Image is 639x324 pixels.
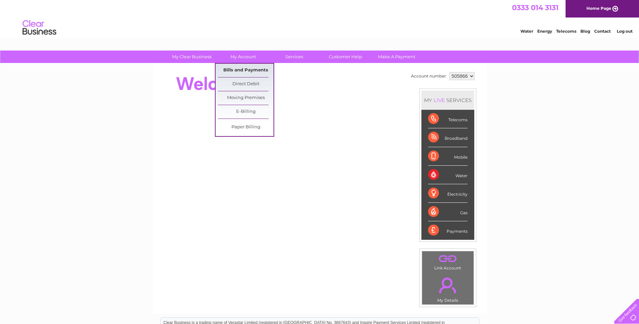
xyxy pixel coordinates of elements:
[218,64,274,77] a: Bills and Payments
[428,166,468,184] div: Water
[428,110,468,128] div: Telecoms
[218,77,274,91] a: Direct Debit
[424,253,472,265] a: .
[428,221,468,239] div: Payments
[432,97,446,103] div: LIVE
[428,147,468,166] div: Mobile
[617,29,633,34] a: Log out
[421,91,474,110] div: MY SERVICES
[428,128,468,147] div: Broadband
[580,29,590,34] a: Blog
[215,51,271,63] a: My Account
[594,29,611,34] a: Contact
[556,29,576,34] a: Telecoms
[22,18,57,38] img: logo.png
[512,3,558,12] a: 0333 014 3131
[428,184,468,203] div: Electricity
[218,121,274,134] a: Paper Billing
[422,251,474,272] td: Link Account
[537,29,552,34] a: Energy
[218,105,274,119] a: E-Billing
[424,273,472,297] a: .
[422,272,474,305] td: My Details
[369,51,424,63] a: Make A Payment
[520,29,533,34] a: Water
[164,51,220,63] a: My Clear Business
[428,203,468,221] div: Gas
[318,51,373,63] a: Customer Help
[218,91,274,105] a: Moving Premises
[266,51,322,63] a: Services
[161,4,479,33] div: Clear Business is a trading name of Verastar Limited (registered in [GEOGRAPHIC_DATA] No. 3667643...
[409,70,448,82] td: Account number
